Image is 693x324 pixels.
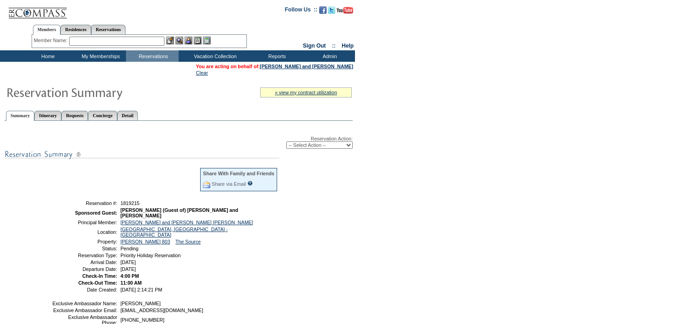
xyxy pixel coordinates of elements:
[60,25,91,34] a: Residences
[319,6,327,14] img: Become our fan on Facebook
[328,9,335,15] a: Follow us on Twitter
[120,207,238,218] span: [PERSON_NAME] (Guest of) [PERSON_NAME] and [PERSON_NAME]
[73,50,126,62] td: My Memberships
[196,64,353,69] span: You are acting on behalf of:
[52,287,117,292] td: Date Created:
[52,239,117,244] td: Property:
[120,317,164,323] span: [PHONE_NUMBER]
[52,308,117,313] td: Exclusive Ambassador Email:
[5,149,279,160] img: subTtlResSummary.gif
[337,7,353,14] img: Subscribe to our YouTube Channel
[52,200,117,206] td: Reservation #:
[52,246,117,251] td: Status:
[179,50,250,62] td: Vacation Collection
[52,301,117,306] td: Exclusive Ambassador Name:
[319,9,327,15] a: Become our fan on Facebook
[203,171,274,176] div: Share With Family and Friends
[52,259,117,265] td: Arrival Date:
[33,25,61,35] a: Members
[275,90,337,95] a: » view my contract utilization
[82,273,117,279] strong: Check-In Time:
[21,50,73,62] td: Home
[185,37,192,44] img: Impersonate
[175,239,201,244] a: The Source
[5,136,353,149] div: Reservation Action:
[120,246,138,251] span: Pending
[120,287,162,292] span: [DATE] 2:14:21 PM
[203,37,211,44] img: b_calculator.gif
[61,111,88,120] a: Requests
[260,64,353,69] a: [PERSON_NAME] and [PERSON_NAME]
[175,37,183,44] img: View
[120,259,136,265] span: [DATE]
[78,280,117,286] strong: Check-Out Time:
[52,220,117,225] td: Principal Member:
[120,200,140,206] span: 1819215
[342,43,354,49] a: Help
[120,227,228,238] a: [GEOGRAPHIC_DATA], [GEOGRAPHIC_DATA] - [GEOGRAPHIC_DATA]
[120,266,136,272] span: [DATE]
[212,181,246,187] a: Share via Email
[52,266,117,272] td: Departure Date:
[75,210,117,216] strong: Sponsored Guest:
[166,37,174,44] img: b_edit.gif
[34,111,61,120] a: Itinerary
[120,280,142,286] span: 11:00 AM
[120,301,161,306] span: [PERSON_NAME]
[88,111,117,120] a: Concierge
[303,43,326,49] a: Sign Out
[117,111,138,120] a: Detail
[196,70,208,76] a: Clear
[120,308,203,313] span: [EMAIL_ADDRESS][DOMAIN_NAME]
[120,253,180,258] span: Priority Holiday Reservation
[34,37,69,44] div: Member Name:
[6,111,34,121] a: Summary
[126,50,179,62] td: Reservations
[194,37,202,44] img: Reservations
[120,239,170,244] a: [PERSON_NAME] 803
[120,220,253,225] a: [PERSON_NAME] and [PERSON_NAME] [PERSON_NAME]
[285,5,317,16] td: Follow Us ::
[52,253,117,258] td: Reservation Type:
[52,227,117,238] td: Location:
[302,50,355,62] td: Admin
[247,181,253,186] input: What is this?
[328,6,335,14] img: Follow us on Twitter
[91,25,126,34] a: Reservations
[332,43,336,49] span: ::
[6,83,189,101] img: Reservaton Summary
[337,9,353,15] a: Subscribe to our YouTube Channel
[250,50,302,62] td: Reports
[120,273,139,279] span: 4:00 PM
